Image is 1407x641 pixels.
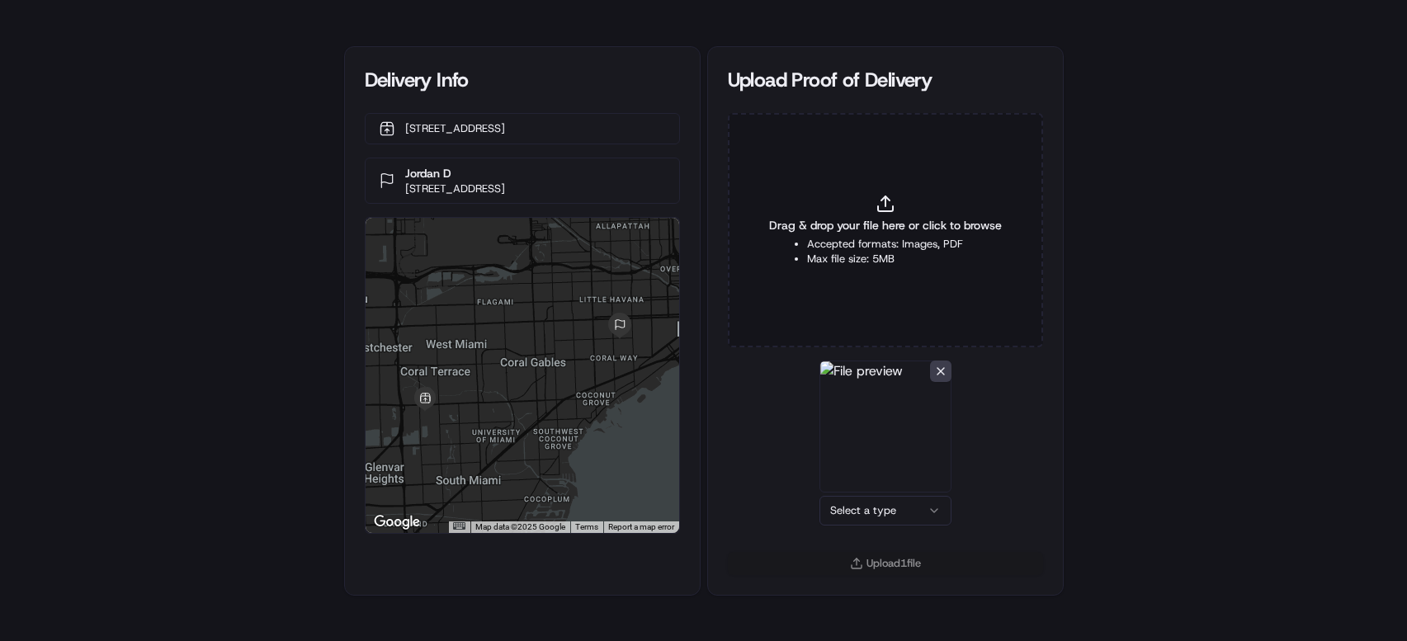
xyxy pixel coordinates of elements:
p: [STREET_ADDRESS] [405,121,505,136]
a: Open this area in Google Maps (opens a new window) [370,511,424,533]
li: Max file size: 5MB [807,252,963,266]
p: [STREET_ADDRESS] [405,181,505,196]
span: Map data ©2025 Google [475,522,565,531]
p: Jordan D [405,165,505,181]
div: Delivery Info [365,67,680,93]
a: Report a map error [608,522,674,531]
a: Terms (opens in new tab) [575,522,598,531]
img: Google [370,511,424,533]
li: Accepted formats: Images, PDF [807,237,963,252]
span: Drag & drop your file here or click to browse [769,217,1002,233]
button: Keyboard shortcuts [453,522,465,530]
img: File preview [819,361,951,493]
div: Upload Proof of Delivery [728,67,1043,93]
